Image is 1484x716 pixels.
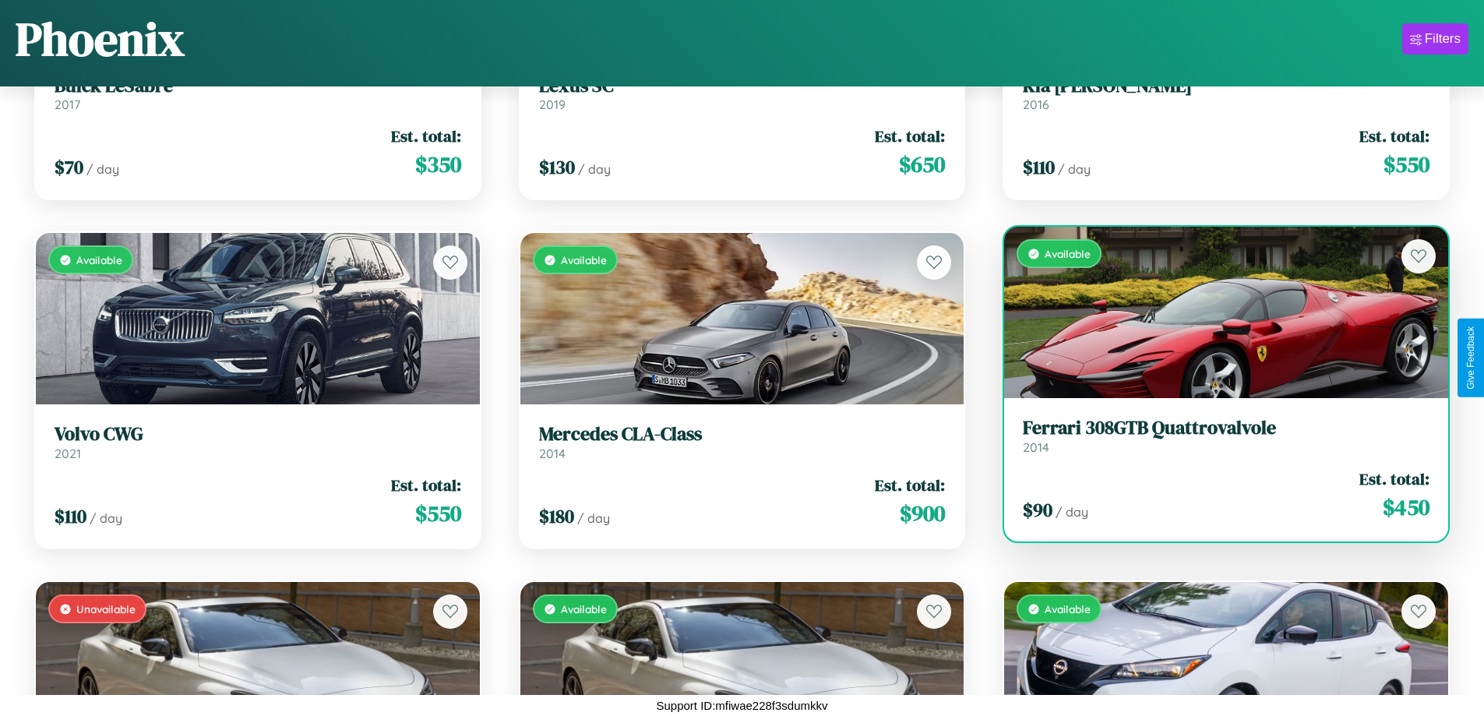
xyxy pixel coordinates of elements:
span: $ 110 [55,503,86,529]
a: Kia [PERSON_NAME]2016 [1023,75,1429,113]
span: Available [1045,602,1091,615]
span: Est. total: [1359,125,1429,147]
span: 2017 [55,97,80,112]
a: Buick LeSabre2017 [55,75,461,113]
span: 2014 [539,446,566,461]
span: / day [1056,504,1088,520]
span: $ 550 [415,498,461,529]
h1: Phoenix [16,7,185,71]
span: Available [1045,247,1091,260]
span: $ 90 [1023,497,1052,523]
span: Available [561,253,607,266]
span: / day [86,161,119,177]
span: Est. total: [875,125,945,147]
span: Available [561,602,607,615]
span: Unavailable [76,602,136,615]
span: $ 450 [1383,492,1429,523]
h3: Mercedes CLA-Class [539,423,946,446]
h3: Ferrari 308GTB Quattrovalvole [1023,417,1429,439]
p: Support ID: mfiwae228f3sdumkkv [656,695,827,716]
span: $ 130 [539,154,575,180]
span: / day [90,510,122,526]
h3: Volvo CWG [55,423,461,446]
span: Est. total: [1359,467,1429,490]
span: / day [1058,161,1091,177]
span: Est. total: [391,125,461,147]
span: $ 70 [55,154,83,180]
a: Volvo CWG2021 [55,423,461,461]
a: Lexus SC2019 [539,75,946,113]
span: Est. total: [875,474,945,496]
span: / day [578,161,611,177]
span: $ 180 [539,503,574,529]
span: 2021 [55,446,81,461]
div: Filters [1425,31,1461,47]
span: / day [577,510,610,526]
span: $ 350 [415,149,461,180]
span: 2014 [1023,439,1049,455]
span: Available [76,253,122,266]
span: $ 110 [1023,154,1055,180]
span: 2019 [539,97,566,112]
button: Filters [1402,23,1468,55]
span: 2016 [1023,97,1049,112]
span: $ 550 [1384,149,1429,180]
span: $ 900 [900,498,945,529]
span: Est. total: [391,474,461,496]
a: Ferrari 308GTB Quattrovalvole2014 [1023,417,1429,455]
div: Give Feedback [1465,326,1476,390]
a: Mercedes CLA-Class2014 [539,423,946,461]
span: $ 650 [899,149,945,180]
